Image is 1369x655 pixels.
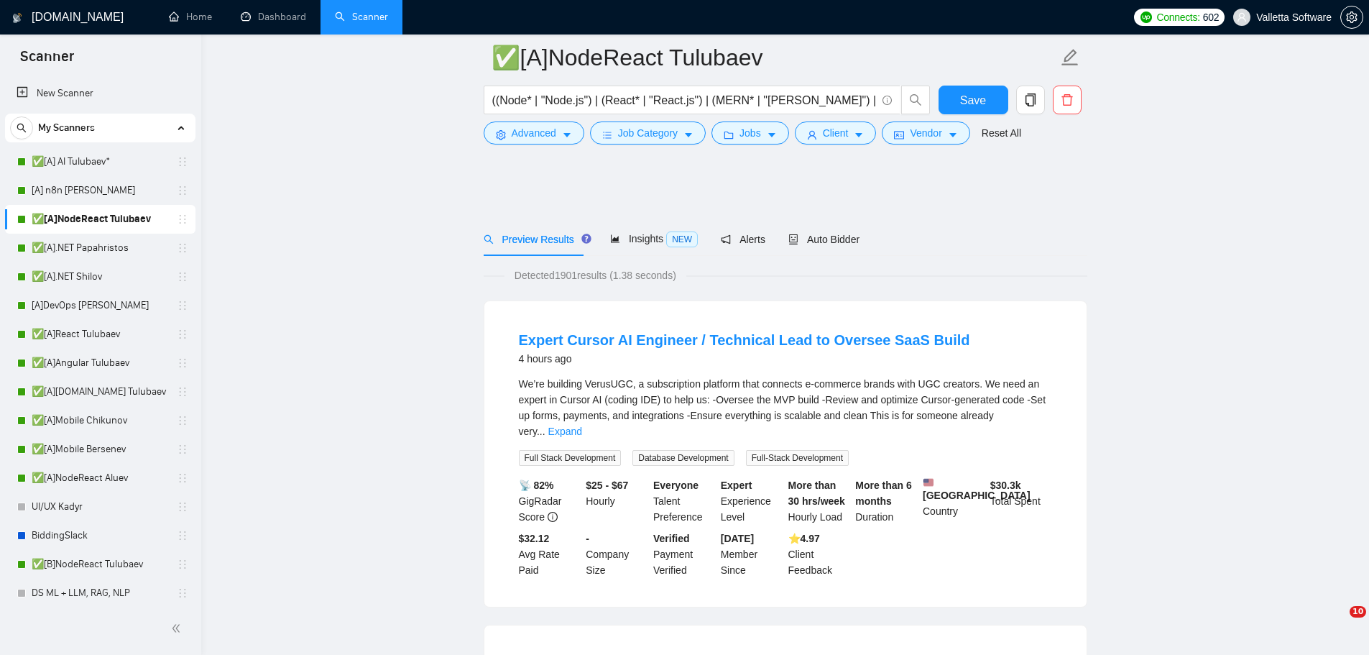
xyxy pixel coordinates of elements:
a: UI/UX Kadyr [32,493,168,521]
a: DS ML + LLM, RAG, NLP [32,579,168,608]
input: Scanner name... [492,40,1058,75]
a: BiddingSlack [32,521,168,550]
div: Member Since [718,531,785,578]
span: Full Stack Development [519,450,622,466]
button: userClientcaret-down [795,122,877,145]
span: Full-Stack Development [746,450,849,466]
span: 10 [1350,606,1366,618]
span: Save [960,91,986,109]
div: Talent Preference [650,477,718,525]
a: [A]DevOps [PERSON_NAME] [32,291,168,320]
span: My Scanners [38,114,95,142]
img: 🇺🇸 [923,477,934,487]
span: Client [823,125,849,141]
span: holder [177,501,188,513]
a: ✅[A]NodeReact Tulubaev [32,205,168,234]
span: bars [602,129,612,140]
span: holder [177,300,188,311]
li: New Scanner [5,79,195,108]
a: Expert Cursor AI Engineer / Technical Lead to Oversee SaaS Build [519,332,970,348]
b: $25 - $67 [586,480,628,491]
span: Insights [610,233,698,244]
span: caret-down [948,129,958,140]
button: folderJobscaret-down [711,122,789,145]
div: Avg Rate Paid [516,531,584,578]
a: Reset All [982,125,1021,141]
a: [A] n8n [PERSON_NAME] [32,176,168,205]
img: logo [12,6,22,29]
b: More than 6 months [855,480,912,507]
div: 4 hours ago [519,350,970,367]
span: Detected 1901 results (1.38 seconds) [504,267,686,283]
b: Everyone [653,480,699,491]
span: user [807,129,817,140]
span: holder [177,156,188,168]
iframe: Intercom live chat [1320,606,1355,641]
b: 📡 82% [519,480,554,491]
div: Payment Verified [650,531,718,578]
div: Hourly [583,477,650,525]
span: setting [496,129,506,140]
button: setting [1340,6,1363,29]
button: copy [1016,86,1045,114]
span: holder [177,357,188,369]
div: Total Spent [987,477,1055,525]
a: ✅[A].NET Papahristos [32,234,168,262]
div: GigRadar Score [516,477,584,525]
span: holder [177,415,188,426]
span: Database Development [632,450,734,466]
span: Advanced [512,125,556,141]
a: ✅[A][DOMAIN_NAME] Tulubaev [32,377,168,406]
button: Save [939,86,1008,114]
div: Experience Level [718,477,785,525]
a: searchScanner [335,11,388,23]
span: Vendor [910,125,941,141]
span: caret-down [767,129,777,140]
span: holder [177,271,188,283]
a: ✅[A] AI Tulubaev* [32,147,168,176]
b: ⭐️ 4.97 [788,533,820,544]
b: [DATE] [721,533,754,544]
span: caret-down [562,129,572,140]
div: Client Feedback [785,531,853,578]
span: folder [724,129,734,140]
div: Duration [852,477,920,525]
span: Alerts [721,234,765,245]
span: search [11,123,32,133]
a: ✅[A].NET Shilov [32,262,168,291]
div: Country [920,477,987,525]
span: search [902,93,929,106]
span: setting [1341,12,1363,23]
a: ✅[A]Mobile Bersenev [32,435,168,464]
span: holder [177,559,188,570]
b: [GEOGRAPHIC_DATA] [923,477,1031,501]
a: setting [1340,12,1363,23]
b: - [586,533,589,544]
button: search [10,116,33,139]
span: Job Category [618,125,678,141]
a: New Scanner [17,79,184,108]
span: holder [177,444,188,455]
span: copy [1017,93,1044,106]
span: holder [177,242,188,254]
span: 602 [1203,9,1219,25]
span: NEW [666,232,698,247]
div: Hourly Load [785,477,853,525]
a: ✅[A]Angular Tulubaev [32,349,168,377]
a: ✅[A]NodeReact Aluev [32,464,168,493]
b: Verified [653,533,690,544]
a: ✅[A]Mobile Chikunov [32,406,168,435]
span: robot [788,234,798,244]
span: idcard [894,129,904,140]
a: ✅[B]NodeReact Tulubaev [32,550,168,579]
span: edit [1061,48,1079,67]
span: double-left [171,621,185,636]
button: barsJob Categorycaret-down [590,122,706,145]
a: ✅[A]React Tulubaev [32,320,168,349]
span: delete [1054,93,1081,106]
span: ... [537,426,545,437]
span: caret-down [854,129,864,140]
a: homeHome [169,11,212,23]
span: holder [177,472,188,484]
span: area-chart [610,234,620,244]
